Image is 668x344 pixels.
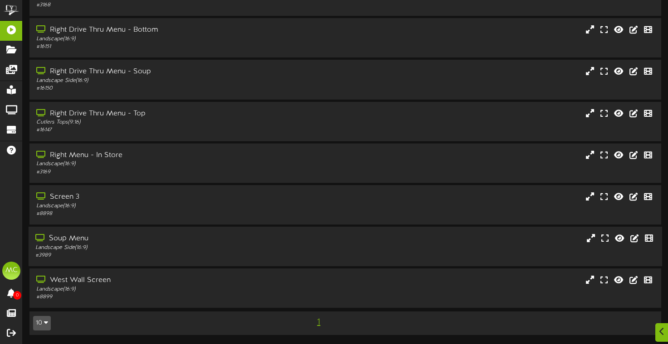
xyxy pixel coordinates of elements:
[36,25,286,35] div: Right Drive Thru Menu - Bottom
[36,35,286,43] div: Landscape ( 16:9 )
[36,150,286,161] div: Right Menu - In Store
[2,262,20,280] div: MC
[36,275,286,286] div: West Wall Screen
[36,192,286,202] div: Screen 3
[36,77,286,85] div: Landscape Side ( 16:9 )
[33,316,51,330] button: 10
[36,286,286,293] div: Landscape ( 16:9 )
[36,160,286,168] div: Landscape ( 16:9 )
[36,210,286,218] div: # 8898
[35,252,286,259] div: # 3989
[36,43,286,51] div: # 16151
[36,85,286,92] div: # 16150
[13,291,21,300] span: 0
[35,234,286,244] div: Soup Menu
[36,67,286,77] div: Right Drive Thru Menu - Soup
[35,244,286,252] div: Landscape Side ( 16:9 )
[36,168,286,176] div: # 3169
[36,126,286,134] div: # 16147
[36,1,286,9] div: # 3168
[315,317,322,327] span: 1
[36,109,286,119] div: Right Drive Thru Menu - Top
[36,202,286,210] div: Landscape ( 16:9 )
[36,293,286,301] div: # 8899
[36,119,286,126] div: Cutlers Tops ( 9:16 )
